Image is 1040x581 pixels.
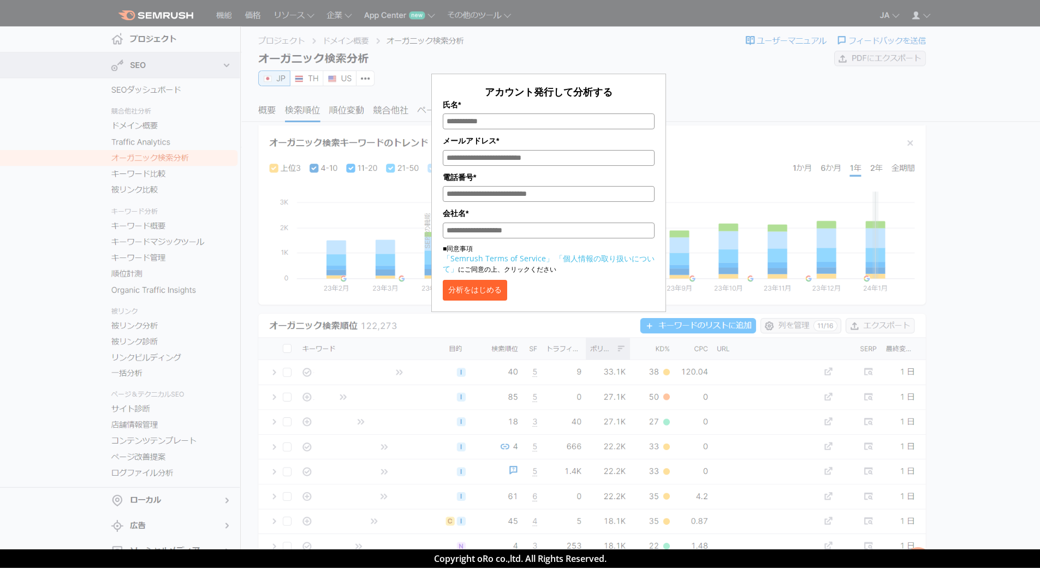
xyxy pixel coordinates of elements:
[443,244,655,274] p: ■同意事項 にご同意の上、クリックください
[443,280,507,301] button: 分析をはじめる
[443,253,554,263] a: 「Semrush Terms of Service」
[443,171,655,183] label: 電話番号*
[443,253,655,274] a: 「個人情報の取り扱いについて」
[443,135,655,147] label: メールアドレス*
[485,85,613,98] span: アカウント発行して分析する
[434,553,607,565] span: Copyright oRo co.,ltd. All Rights Reserved.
